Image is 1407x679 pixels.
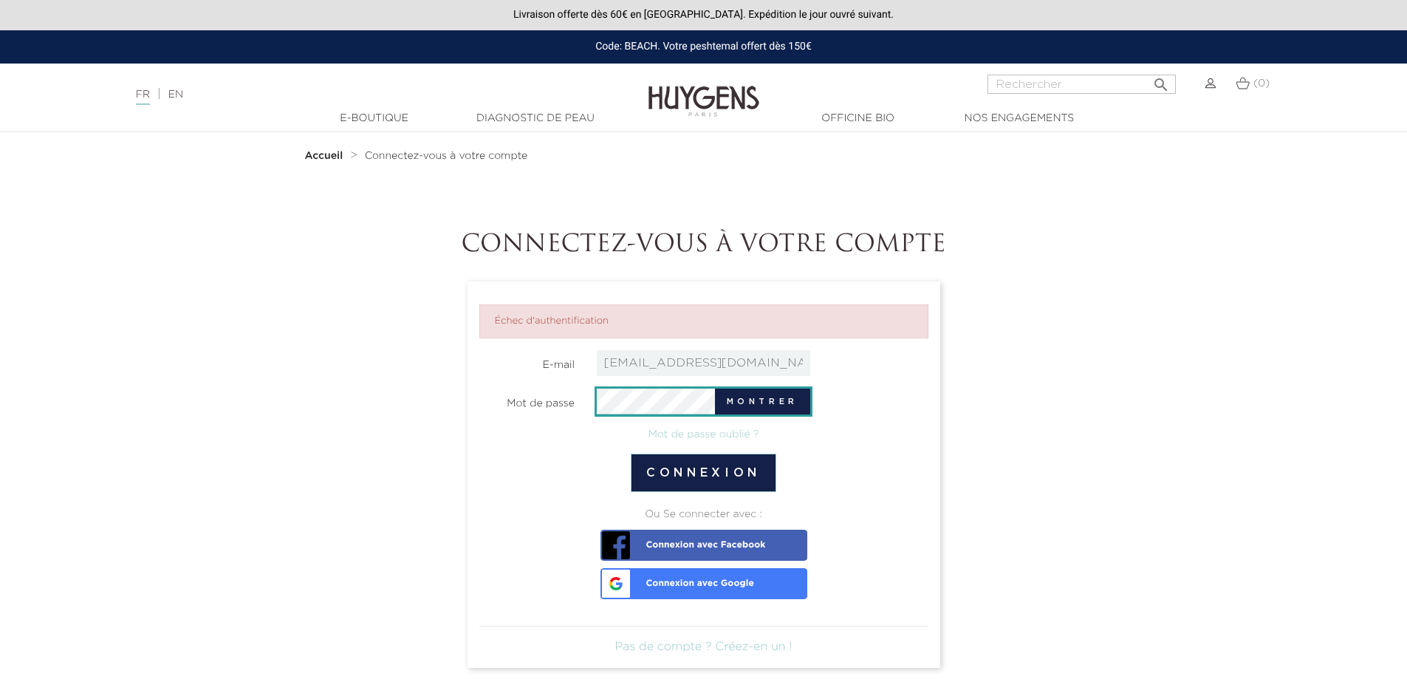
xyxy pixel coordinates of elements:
[1253,78,1270,89] span: (0)
[600,530,807,561] a: Connexion avec Facebook
[600,568,807,599] a: Connexion avec Google
[168,89,183,100] a: EN
[945,111,1093,126] a: Nos engagements
[604,568,754,589] span: Connexion avec Google
[365,151,528,161] span: Connectez-vous à votre compte
[648,62,759,119] img: Huygens
[1148,70,1174,90] button: 
[136,89,150,105] a: FR
[305,150,346,162] a: Accueil
[648,429,759,440] a: Mot de passe oublié ?
[479,304,928,338] li: Échec d'authentification
[294,231,1114,259] h1: Connectez-vous à votre compte
[987,75,1176,94] input: Rechercher
[462,111,609,126] a: Diagnostic de peau
[468,389,586,412] label: Mot de passe
[305,151,343,161] strong: Accueil
[604,530,766,550] span: Connexion avec Facebook
[615,641,792,653] a: Pas de compte ? Créez-en un !
[301,111,448,126] a: E-Boutique
[468,350,586,373] label: E-mail
[365,150,528,162] a: Connectez-vous à votre compte
[784,111,932,126] a: Officine Bio
[479,507,928,522] div: Ou Se connecter avec :
[631,454,776,492] button: Connexion
[1152,72,1170,89] i: 
[715,389,810,414] button: Montrer
[129,86,575,103] div: |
